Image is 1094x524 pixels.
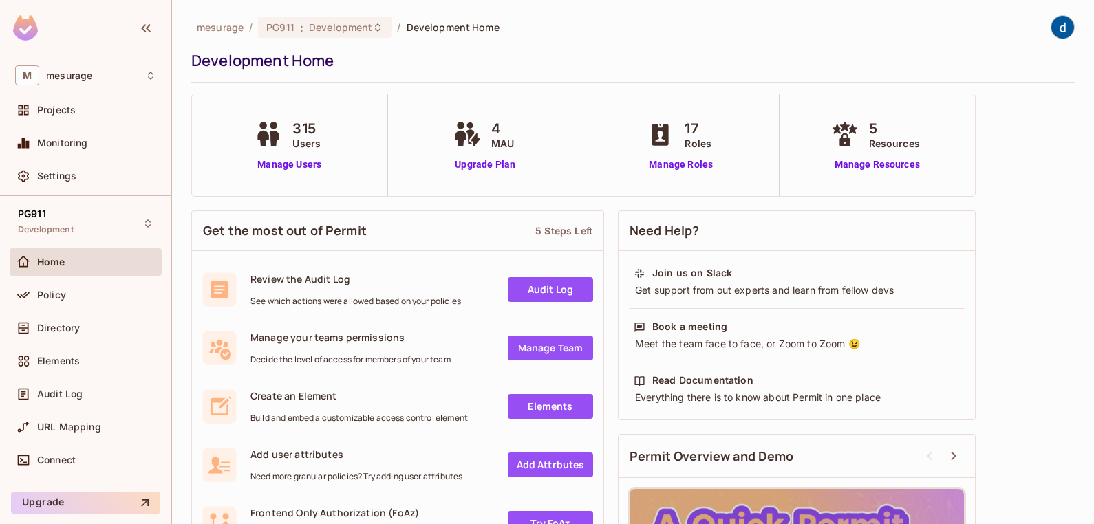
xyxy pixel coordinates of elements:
span: 315 [292,118,321,139]
span: PG911 [266,21,294,34]
span: Get the most out of Permit [203,222,367,239]
span: Add user attributes [250,448,462,461]
a: Elements [508,394,593,419]
span: Create an Element [250,389,468,402]
span: MAU [491,136,514,151]
span: Development [309,21,372,34]
span: M [15,65,39,85]
div: Meet the team face to face, or Zoom to Zoom 😉 [634,337,960,351]
span: Connect [37,455,76,466]
span: Workspace: mesurage [46,70,92,81]
span: Home [37,256,65,268]
a: Manage Resources [828,157,927,172]
span: Audit Log [37,389,83,400]
span: 17 [685,118,711,139]
span: Users [292,136,321,151]
a: Manage Team [508,336,593,360]
img: dev 911gcl [1051,16,1074,39]
span: Need more granular policies? Try adding user attributes [250,471,462,482]
span: Development Home [407,21,500,34]
span: Review the Audit Log [250,272,461,285]
a: Manage Roles [643,157,718,172]
a: Audit Log [508,277,593,302]
span: 5 [869,118,920,139]
div: Read Documentation [652,373,753,387]
span: Directory [37,323,80,334]
a: Manage Users [251,157,328,172]
span: Resources [869,136,920,151]
div: Everything there is to know about Permit in one place [634,391,960,404]
span: PG911 [18,208,46,219]
span: Settings [37,171,76,182]
span: Need Help? [630,222,700,239]
li: / [397,21,400,34]
div: 5 Steps Left [535,224,592,237]
div: Development Home [191,50,1068,71]
span: Policy [37,290,66,301]
li: / [249,21,253,34]
button: Upgrade [11,492,160,514]
span: Permit Overview and Demo [630,448,794,465]
span: Roles [685,136,711,151]
span: Decide the level of access for members of your team [250,354,451,365]
span: Frontend Only Authorization (FoAz) [250,506,419,519]
span: Manage your teams permissions [250,331,451,344]
span: See which actions were allowed based on your policies [250,296,461,307]
span: Monitoring [37,138,88,149]
img: SReyMgAAAABJRU5ErkJggg== [13,15,38,41]
span: 4 [491,118,514,139]
span: Elements [37,356,80,367]
span: the active workspace [197,21,244,34]
span: URL Mapping [37,422,101,433]
div: Book a meeting [652,320,727,334]
span: Projects [37,105,76,116]
div: Join us on Slack [652,266,732,280]
span: Build and embed a customizable access control element [250,413,468,424]
a: Upgrade Plan [450,157,521,172]
span: Development [18,224,74,235]
div: Get support from out experts and learn from fellow devs [634,283,960,297]
span: : [299,22,304,33]
a: Add Attrbutes [508,452,593,477]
